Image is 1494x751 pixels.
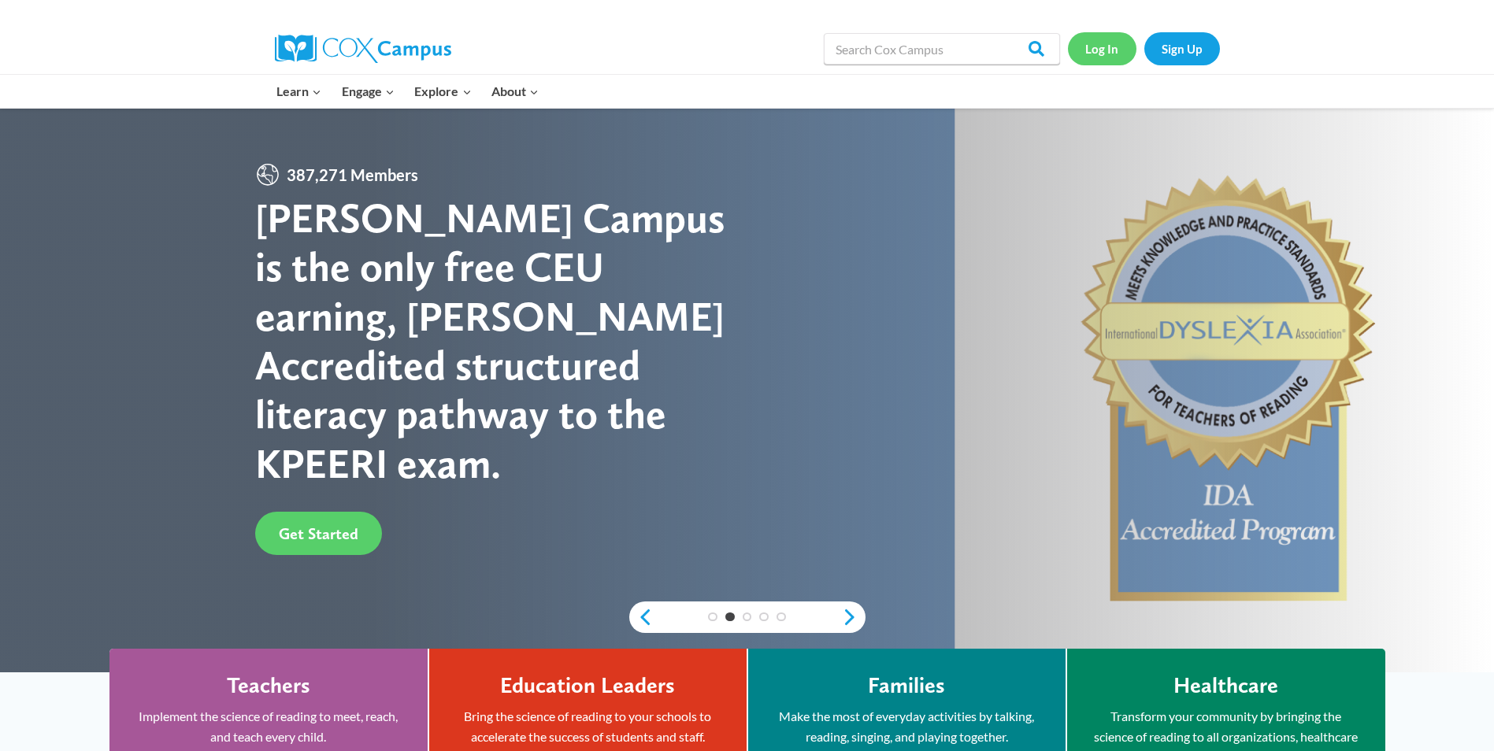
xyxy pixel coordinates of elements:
a: 5 [777,612,786,622]
a: Sign Up [1144,32,1220,65]
img: Cox Campus [275,35,451,63]
a: Get Started [255,512,382,555]
h4: Teachers [227,672,310,699]
a: 4 [759,612,769,622]
a: Log In [1068,32,1136,65]
nav: Secondary Navigation [1068,32,1220,65]
h4: Healthcare [1173,672,1278,699]
span: 387,271 Members [280,162,424,187]
a: previous [629,608,653,627]
a: 1 [708,612,717,622]
button: Child menu of Engage [332,75,405,108]
p: Implement the science of reading to meet, reach, and teach every child. [133,706,404,746]
button: Child menu of About [481,75,549,108]
span: Get Started [279,524,358,543]
button: Child menu of Explore [405,75,482,108]
a: 2 [725,612,735,622]
div: [PERSON_NAME] Campus is the only free CEU earning, [PERSON_NAME] Accredited structured literacy p... [255,194,747,488]
nav: Primary Navigation [267,75,549,108]
h4: Education Leaders [500,672,675,699]
a: next [842,608,866,627]
h4: Families [868,672,945,699]
a: 3 [743,612,752,622]
p: Bring the science of reading to your schools to accelerate the success of students and staff. [453,706,723,746]
input: Search Cox Campus [824,33,1060,65]
p: Make the most of everyday activities by talking, reading, singing, and playing together. [772,706,1042,746]
div: content slider buttons [629,601,866,633]
button: Child menu of Learn [267,75,332,108]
